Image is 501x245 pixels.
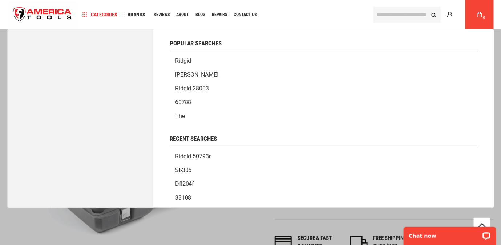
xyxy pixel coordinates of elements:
[170,68,477,82] a: [PERSON_NAME]
[124,10,149,20] a: Brands
[154,12,170,17] span: Reviews
[399,222,501,245] iframe: LiveChat chat widget
[195,12,205,17] span: Blog
[170,40,222,46] span: Popular Searches
[150,10,173,20] a: Reviews
[483,16,485,20] span: 0
[79,10,121,20] a: Categories
[128,12,145,17] span: Brands
[170,54,477,68] a: Ridgid
[7,1,78,28] a: store logo
[82,12,117,17] span: Categories
[170,163,477,177] a: st-305
[170,82,477,95] a: Ridgid 28003
[230,10,260,20] a: Contact Us
[170,109,477,123] a: The
[170,191,477,205] a: 33108
[209,10,230,20] a: Repairs
[176,12,189,17] span: About
[427,8,441,21] button: Search
[234,12,257,17] span: Contact Us
[170,150,477,163] a: ridgid 50793r
[170,177,477,191] a: dfl204f
[173,10,192,20] a: About
[212,12,227,17] span: Repairs
[170,95,477,109] a: 60788
[7,1,78,28] img: America Tools
[170,136,217,142] span: Recent Searches
[192,10,209,20] a: Blog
